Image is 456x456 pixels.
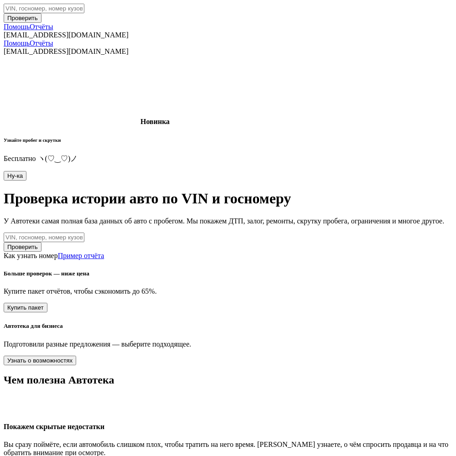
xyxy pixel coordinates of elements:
span: Ну‑ка [7,172,23,179]
div: [EMAIL_ADDRESS][DOMAIN_NAME] [4,47,452,56]
a: Отчёты [30,23,53,31]
a: Как узнать номер [4,252,58,259]
h5: Автотека для бизнеса [4,322,452,330]
input: VIN, госномер, номер кузова [4,233,84,242]
a: Помощь [4,23,30,31]
div: [EMAIL_ADDRESS][DOMAIN_NAME] [4,31,452,39]
button: Проверить [4,13,41,23]
h6: Узнайте пробег и скрутки [4,137,452,143]
p: У Автотеки самая полная база данных об авто с пробегом. Мы покажем ДТП, залог, ремонты, скрутку п... [4,217,452,225]
a: Помощь [4,39,30,47]
button: Проверить [4,242,41,252]
h5: Больше проверок — ниже цена [4,270,452,277]
input: VIN, госномер, номер кузова [4,4,84,13]
button: Купить пакет [4,303,47,312]
h1: Проверка истории авто по VIN и госномеру [4,190,452,207]
a: Пример отчёта [58,252,104,259]
strong: Новинка [140,118,170,125]
a: Отчёты [30,39,53,47]
h4: Покажем скрытые недостатки [4,423,452,431]
span: Проверить [7,15,38,21]
span: Проверить [7,244,38,250]
p: Подготовили разные предложения — выберите подходящее. [4,340,452,348]
button: Узнать о возможностях [4,356,76,365]
span: Узнать о возможностях [7,357,73,364]
span: Купить пакет [7,304,44,311]
p: Купите пакет отчётов, чтобы сэкономить до 65%. [4,287,452,295]
h2: Чем полезна Автотека [4,374,452,386]
p: Бесплатно ヽ(♡‿♡)ノ [4,154,452,164]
